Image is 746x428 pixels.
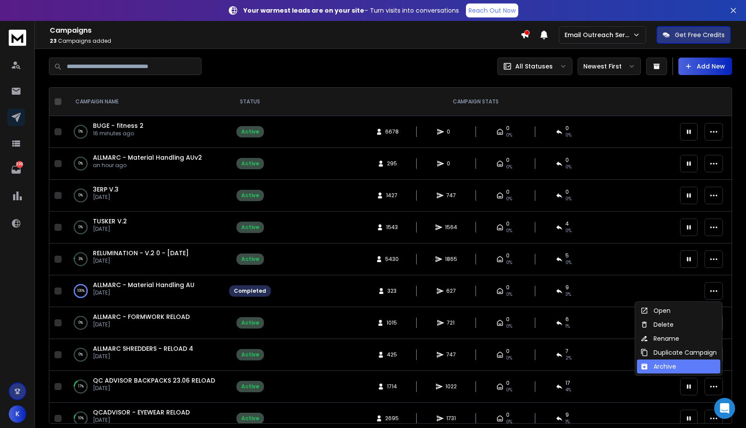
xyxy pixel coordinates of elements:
[446,192,456,199] span: 747
[678,58,732,75] button: Add New
[234,288,266,294] div: Completed
[445,256,457,263] span: 1865
[50,38,520,45] p: Campaigns added
[506,125,510,132] span: 0
[79,191,83,200] p: 0 %
[276,88,675,116] th: CAMPAIGN STATS
[93,353,193,360] p: [DATE]
[640,334,679,343] div: Rename
[515,62,553,71] p: All Statuses
[243,6,364,15] strong: Your warmest leads are on your site
[385,415,399,422] span: 2695
[387,319,397,326] span: 1015
[578,58,641,75] button: Newest First
[657,26,731,44] button: Get Free Credits
[565,387,571,394] span: 4 %
[93,417,190,424] p: [DATE]
[93,376,215,385] span: QC ADVISOR BACKPACKS 23.06 RELOAD
[640,306,671,315] div: Open
[93,153,202,162] span: ALLMARC - Material Handling AUv2
[506,220,510,227] span: 0
[506,348,510,355] span: 0
[506,291,512,298] span: 0%
[77,287,85,295] p: 100 %
[506,387,512,394] span: 0%
[93,194,119,201] p: [DATE]
[50,37,57,45] span: 23
[714,398,735,419] div: Open Intercom Messenger
[506,418,512,425] span: 0%
[79,350,83,359] p: 0 %
[93,408,190,417] a: QCADVISOR - EYEWEAR RELOAD
[50,25,520,36] h1: Campaigns
[65,339,224,371] td: 0%ALLMARC SHREDDERS - RELOAD 4[DATE]
[387,383,397,390] span: 1714
[93,121,144,130] a: BUGE - fitness 2
[565,411,569,418] span: 9
[93,344,193,353] a: ALLMARC SHREDDERS - RELOAD 4
[565,284,569,291] span: 9
[241,192,259,199] div: Active
[565,164,571,171] span: 0%
[65,180,224,212] td: 0%3ERP V.3[DATE]
[675,31,725,39] p: Get Free Credits
[93,257,189,264] p: [DATE]
[93,217,127,226] span: TUSKER V.2
[93,312,190,321] a: ALLMARC - FORMWORK RELOAD
[447,128,455,135] span: 0
[93,185,119,194] a: 3ERP V.3
[506,252,510,259] span: 0
[640,320,674,329] div: Delete
[79,159,83,168] p: 0 %
[93,249,189,257] a: RELUMINATION - V.2 0 - [DATE]
[565,291,571,298] span: 3 %
[447,319,455,326] span: 721
[387,351,397,358] span: 425
[565,125,569,132] span: 0
[65,307,224,339] td: 0%ALLMARC - FORMWORK RELOAD[DATE]
[447,160,455,167] span: 0
[387,160,397,167] span: 295
[506,411,510,418] span: 0
[93,226,127,233] p: [DATE]
[241,128,259,135] div: Active
[78,414,84,423] p: 10 %
[241,383,259,390] div: Active
[506,355,512,362] span: 0%
[640,362,676,371] div: Archive
[243,6,459,15] p: – Turn visits into conversations
[79,255,83,264] p: 3 %
[385,128,399,135] span: 6678
[78,382,84,391] p: 17 %
[565,348,568,355] span: 7
[93,162,202,169] p: an hour ago
[9,405,26,423] button: K
[241,351,259,358] div: Active
[16,161,23,168] p: 399
[506,316,510,323] span: 0
[93,281,195,289] a: ALLMARC - Material Handling AU
[506,259,512,266] span: 0%
[506,323,512,330] span: 0%
[387,288,397,294] span: 323
[79,318,83,327] p: 0 %
[565,132,571,139] span: 0%
[65,88,224,116] th: CAMPAIGN NAME
[565,252,569,259] span: 5
[445,383,457,390] span: 1022
[565,227,571,234] span: 0 %
[565,31,633,39] p: Email Outreach Service
[65,212,224,243] td: 0%TUSKER V.2[DATE]
[9,30,26,46] img: logo
[65,116,224,148] td: 0%BUGE - fitness 216 minutes ago
[445,224,457,231] span: 1564
[506,380,510,387] span: 0
[565,259,571,266] span: 0 %
[79,223,83,232] p: 0 %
